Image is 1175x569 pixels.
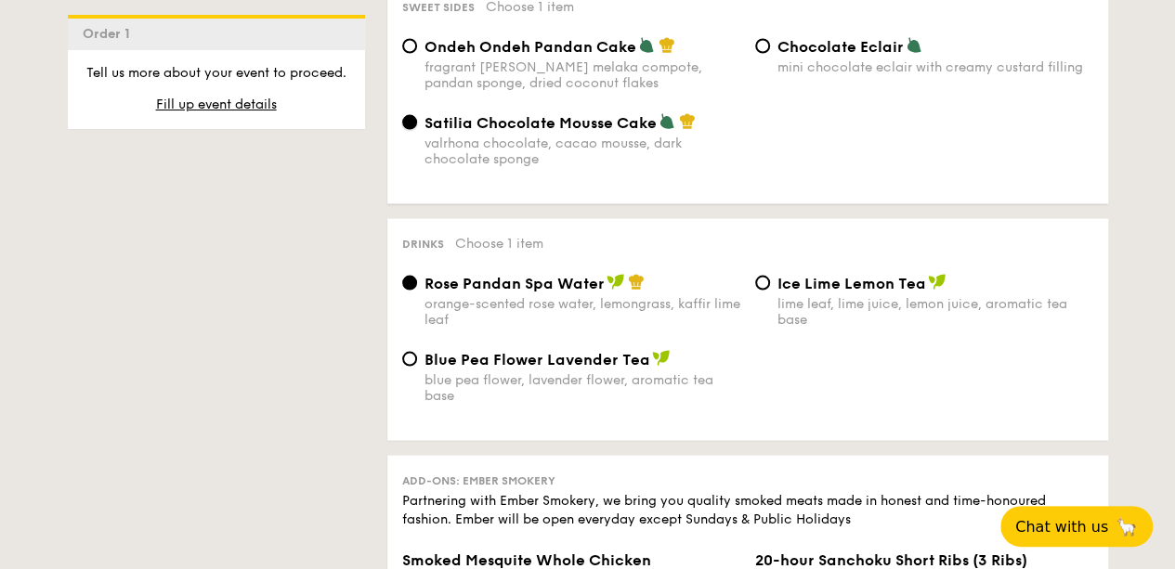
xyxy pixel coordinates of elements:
[659,113,675,130] img: icon-vegetarian.fe4039eb.svg
[402,352,417,367] input: Blue Pea Flower Lavender Teablue pea flower, lavender flower, aromatic tea base
[402,551,651,569] span: Smoked Mesquite Whole Chicken
[1015,518,1108,536] span: Chat with us
[424,114,657,132] span: Satilia Chocolate Mousse Cake
[777,59,1093,75] div: mini chocolate eclair with creamy custard filling
[679,113,696,130] img: icon-chef-hat.a58ddaea.svg
[402,1,475,14] span: Sweet sides
[402,238,444,251] span: Drinks
[402,492,1093,529] div: Partnering with Ember Smokery, we bring you quality smoked meats made in honest and time-honoured...
[755,39,770,54] input: Chocolate Eclairmini chocolate eclair with creamy custard filling
[402,474,555,487] span: Add-ons: Ember Smokery
[455,236,543,252] span: Choose 1 item
[402,115,417,130] input: Satilia Chocolate Mousse Cakevalrhona chocolate, cacao mousse, dark chocolate sponge
[424,296,740,328] div: orange-scented rose water, lemongrass, kaffir lime leaf
[83,64,350,83] p: Tell us more about your event to proceed.
[424,372,740,404] div: blue pea flower, lavender flower, aromatic tea base
[777,275,926,292] span: Ice Lime Lemon Tea
[424,275,605,292] span: Rose Pandan Spa Water
[628,274,645,291] img: icon-chef-hat.a58ddaea.svg
[906,37,922,54] img: icon-vegetarian.fe4039eb.svg
[424,136,740,167] div: valrhona chocolate, cacao mousse, dark chocolate sponge
[652,350,671,367] img: icon-vegan.f8ff3823.svg
[424,59,740,91] div: fragrant [PERSON_NAME] melaka compote, pandan sponge, dried coconut flakes
[1116,516,1138,537] span: 🦙
[83,26,137,42] span: Order 1
[755,551,1027,569] span: 20-hour Sanchoku Short Ribs (3 Ribs)
[777,296,1093,328] div: lime leaf, lime juice, lemon juice, aromatic tea base
[402,276,417,291] input: Rose Pandan Spa Waterorange-scented rose water, lemongrass, kaffir lime leaf
[607,274,625,291] img: icon-vegan.f8ff3823.svg
[659,37,675,54] img: icon-chef-hat.a58ddaea.svg
[1000,506,1153,547] button: Chat with us🦙
[638,37,655,54] img: icon-vegetarian.fe4039eb.svg
[402,39,417,54] input: Ondeh Ondeh Pandan Cakefragrant [PERSON_NAME] melaka compote, pandan sponge, dried coconut flakes
[755,276,770,291] input: Ice Lime Lemon Tealime leaf, lime juice, lemon juice, aromatic tea base
[928,274,947,291] img: icon-vegan.f8ff3823.svg
[424,351,650,369] span: Blue Pea Flower Lavender Tea
[777,38,904,56] span: Chocolate Eclair
[424,38,636,56] span: Ondeh Ondeh Pandan Cake
[156,97,277,112] span: Fill up event details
